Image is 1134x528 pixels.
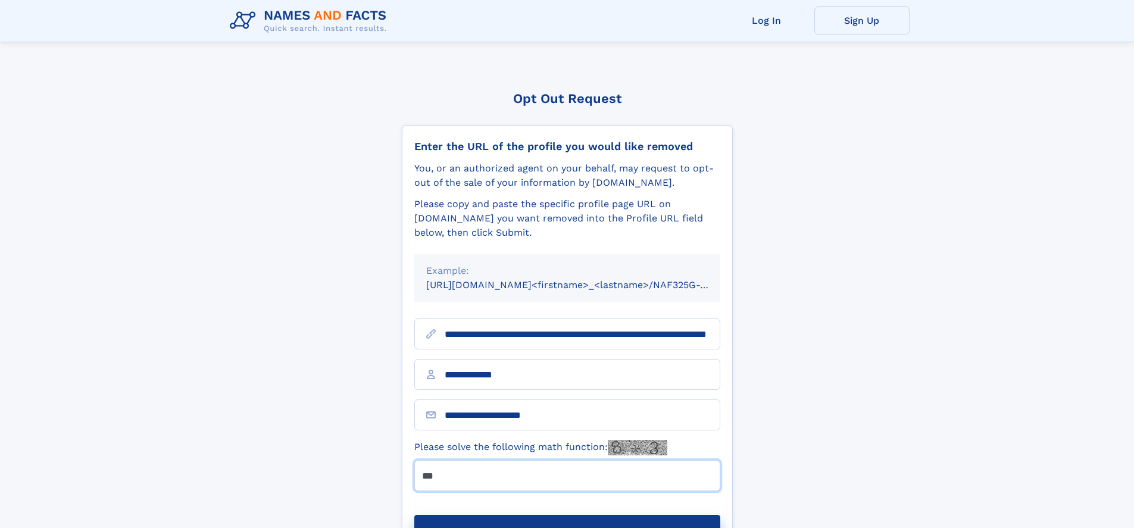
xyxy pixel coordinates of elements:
label: Please solve the following math function: [414,440,667,455]
div: Example: [426,264,708,278]
img: Logo Names and Facts [225,5,396,37]
div: Opt Out Request [402,91,733,106]
a: Log In [719,6,814,35]
div: Enter the URL of the profile you would like removed [414,140,720,153]
div: Please copy and paste the specific profile page URL on [DOMAIN_NAME] you want removed into the Pr... [414,197,720,240]
div: You, or an authorized agent on your behalf, may request to opt-out of the sale of your informatio... [414,161,720,190]
small: [URL][DOMAIN_NAME]<firstname>_<lastname>/NAF325G-xxxxxxxx [426,279,743,290]
a: Sign Up [814,6,910,35]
